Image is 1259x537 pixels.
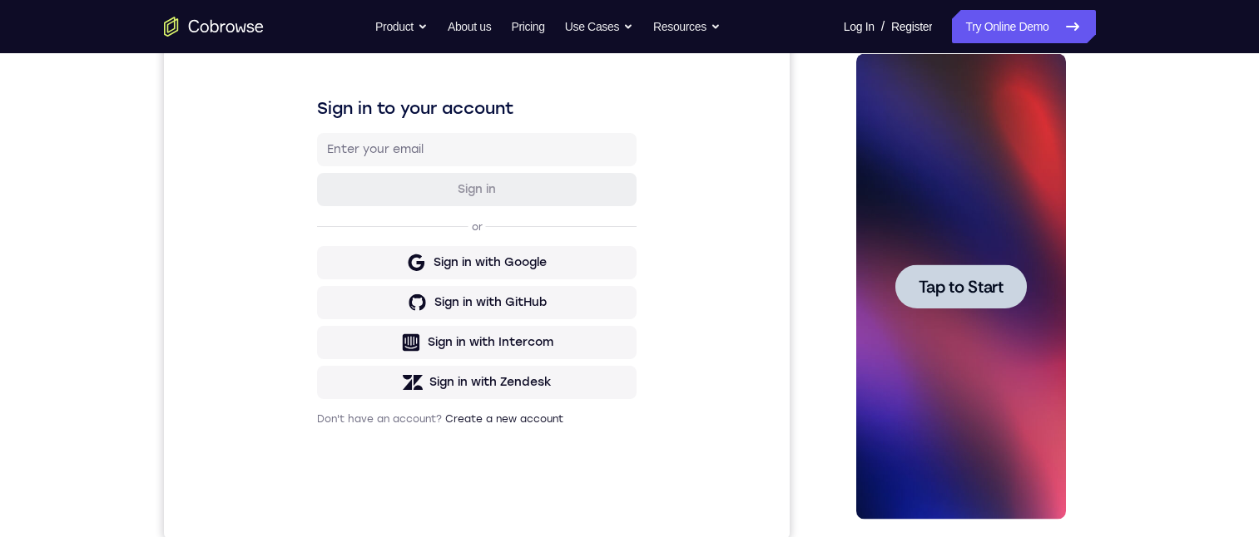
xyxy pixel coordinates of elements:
p: Don't have an account? [153,430,473,443]
button: Sign in with GitHub [153,303,473,337]
a: Try Online Demo [952,10,1095,43]
button: Sign in with Zendesk [153,383,473,416]
a: Create a new account [281,431,399,442]
button: Resources [653,10,721,43]
div: Sign in with Zendesk [265,392,388,408]
div: Sign in with Google [270,272,383,288]
a: Register [891,10,932,43]
div: Sign in with GitHub [270,312,383,328]
div: Sign in with Intercom [264,352,389,368]
a: Log In [844,10,875,43]
a: Pricing [511,10,544,43]
p: or [305,238,322,251]
button: Sign in with Google [153,264,473,297]
span: Tap to Start [75,237,160,254]
button: Tap to Start [52,223,183,267]
a: About us [448,10,491,43]
button: Sign in with Intercom [153,343,473,377]
span: / [881,17,885,37]
a: Go to the home page [164,17,264,37]
button: Product [375,10,428,43]
button: Use Cases [565,10,633,43]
